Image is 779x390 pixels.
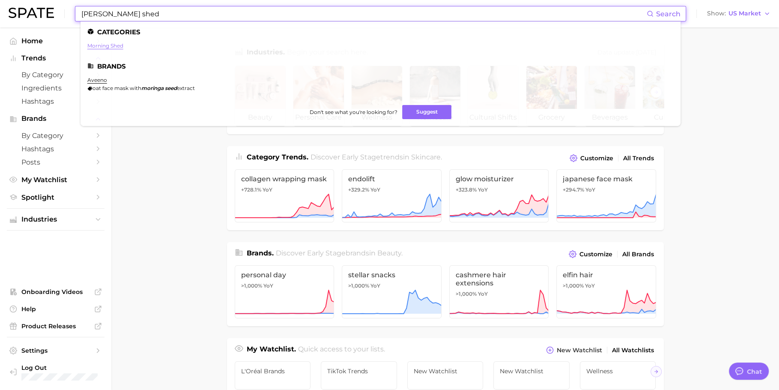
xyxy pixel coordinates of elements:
[7,285,104,298] a: Onboarding Videos
[241,271,328,279] span: personal day
[7,95,104,108] a: Hashtags
[21,176,90,184] span: My Watchlist
[298,344,385,356] h2: Quick access to your lists.
[241,186,261,193] span: +728.1%
[21,71,90,79] span: by Category
[623,155,654,162] span: All Trends
[580,155,613,162] span: Customize
[456,186,477,193] span: +323.8%
[21,216,90,223] span: Industries
[370,282,380,289] span: YoY
[21,193,90,201] span: Spotlight
[7,173,104,186] a: My Watchlist
[563,186,584,193] span: +294.7%
[21,347,90,354] span: Settings
[263,186,272,193] span: YoY
[579,251,612,258] span: Customize
[348,282,369,289] span: >1,000%
[276,249,403,257] span: Discover Early Stage brands in .
[263,282,273,289] span: YoY
[7,191,104,204] a: Spotlight
[563,282,584,289] span: >1,000%
[707,11,726,16] span: Show
[247,249,274,257] span: Brands .
[651,366,662,377] button: Scroll Right
[567,248,614,260] button: Customize
[478,186,488,193] span: YoY
[402,105,451,119] button: Suggest
[241,368,304,375] span: L'Oréal Brands
[414,368,477,375] span: New Watchlist
[7,303,104,315] a: Help
[370,186,380,193] span: YoY
[7,344,104,357] a: Settings
[610,345,656,356] a: All Watchlists
[87,28,674,36] li: Categories
[310,153,442,161] span: Discover Early Stage trends in .
[87,42,123,49] a: morning shed
[612,347,654,354] span: All Watchlists
[656,10,681,18] span: Search
[21,305,90,313] span: Help
[241,282,262,289] span: >1,000%
[87,63,674,70] li: Brands
[557,347,602,354] span: New Watchlist
[7,34,104,48] a: Home
[348,186,369,193] span: +329.2%
[342,265,442,318] a: stellar snacks>1,000% YoY
[81,6,647,21] input: Search here for a brand, industry, or ingredient
[87,77,107,83] a: aveeno
[165,85,177,91] em: seed
[21,84,90,92] span: Ingredients
[563,175,650,183] span: japanese face mask
[7,361,104,384] a: Log out. Currently logged in with e-mail jenny.zeng@spate.nyc.
[586,368,650,375] span: Wellness
[411,153,441,161] span: skincare
[9,8,54,18] img: SPATE
[21,132,90,140] span: by Category
[563,271,650,279] span: elfin hair
[377,249,401,257] span: beauty
[321,361,397,390] a: TikTok Trends
[235,265,334,318] a: personal day>1,000% YoY
[327,368,391,375] span: TikTok Trends
[449,265,549,318] a: cashmere hair extensions>1,000% YoY
[500,368,563,375] span: New Watchlist
[247,344,296,356] h1: My Watchlist.
[7,129,104,142] a: by Category
[21,97,90,105] span: Hashtags
[620,249,656,260] a: All Brands
[21,37,90,45] span: Home
[622,251,654,258] span: All Brands
[235,169,334,222] a: collagen wrapping mask+728.1% YoY
[493,361,570,390] a: New Watchlist
[177,85,195,91] span: extract
[241,175,328,183] span: collagen wrapping mask
[556,169,656,222] a: japanese face mask+294.7% YoY
[348,175,435,183] span: endolift
[21,322,90,330] span: Product Releases
[456,175,543,183] span: glow moisturizer
[621,153,656,164] a: All Trends
[580,361,656,390] a: Wellness
[7,156,104,169] a: Posts
[235,361,311,390] a: L'Oréal Brands
[7,52,104,65] button: Trends
[7,112,104,125] button: Brands
[309,109,397,115] span: Don't see what you're looking for?
[247,153,308,161] span: Category Trends .
[21,288,90,296] span: Onboarding Videos
[141,85,164,91] em: moringa
[456,291,477,297] span: >1,000%
[478,291,488,297] span: YoY
[456,271,543,287] span: cashmere hair extensions
[7,81,104,95] a: Ingredients
[585,282,595,289] span: YoY
[705,8,773,19] button: ShowUS Market
[407,361,484,390] a: New Watchlist
[21,145,90,153] span: Hashtags
[544,344,604,356] button: New Watchlist
[348,271,435,279] span: stellar snacks
[7,213,104,226] button: Industries
[567,152,615,164] button: Customize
